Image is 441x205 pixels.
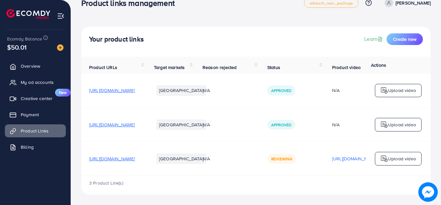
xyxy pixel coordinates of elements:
[55,89,71,97] span: New
[157,85,206,96] li: [GEOGRAPHIC_DATA]
[57,44,64,51] img: image
[380,121,388,129] img: logo
[89,180,123,186] span: 3 Product Link(s)
[5,60,66,73] a: Overview
[5,92,66,105] a: Creative centerNew
[21,128,49,134] span: Product Links
[89,155,135,162] span: [URL][DOMAIN_NAME]
[5,124,66,137] a: Product Links
[5,108,66,121] a: Payment
[332,87,378,94] div: N/A
[332,121,378,128] div: N/A
[271,88,291,93] span: Approved
[203,121,210,128] span: N/A
[157,120,206,130] li: [GEOGRAPHIC_DATA]
[57,12,64,20] img: menu
[271,156,292,162] span: Reviewing
[364,35,384,43] a: Learn
[21,144,34,150] span: Billing
[157,154,206,164] li: [GEOGRAPHIC_DATA]
[89,121,135,128] span: [URL][DOMAIN_NAME]
[21,95,52,102] span: Creative center
[203,87,210,94] span: N/A
[6,9,50,19] img: logo
[5,141,66,154] a: Billing
[309,1,353,5] span: adreach_new_package
[380,155,388,163] img: logo
[418,182,438,202] img: image
[267,64,280,71] span: Status
[388,121,416,129] p: Upload video
[21,79,54,85] span: My ad accounts
[332,64,361,71] span: Product video
[371,62,386,68] span: Actions
[7,36,42,42] span: Ecomdy Balance
[388,155,416,163] p: Upload video
[380,86,388,94] img: logo
[332,155,378,163] p: [URL][DOMAIN_NAME]
[7,42,27,52] span: $50.01
[89,35,144,43] h4: Your product links
[393,36,416,42] span: Create new
[21,111,39,118] span: Payment
[89,87,135,94] span: [URL][DOMAIN_NAME]
[5,76,66,89] a: My ad accounts
[388,86,416,94] p: Upload video
[203,64,237,71] span: Reason rejected
[203,155,210,162] span: N/A
[154,64,185,71] span: Target markets
[387,33,423,45] button: Create new
[271,122,291,128] span: Approved
[21,63,40,69] span: Overview
[89,64,117,71] span: Product URLs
